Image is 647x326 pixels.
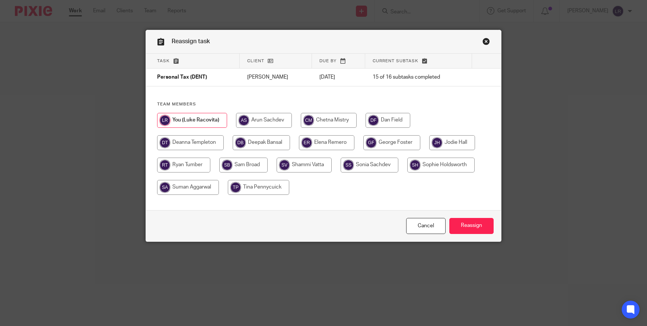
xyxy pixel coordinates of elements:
input: Reassign [449,218,494,234]
span: Due by [319,59,337,63]
td: 15 of 16 subtasks completed [365,69,472,86]
span: Current subtask [373,59,418,63]
span: Reassign task [172,38,210,44]
span: Task [157,59,170,63]
h4: Team members [157,101,490,107]
span: Client [247,59,264,63]
span: Personal Tax (DENT) [157,75,207,80]
a: Close this dialog window [482,38,490,48]
p: [DATE] [319,73,358,81]
a: Close this dialog window [406,218,446,234]
p: [PERSON_NAME] [247,73,305,81]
